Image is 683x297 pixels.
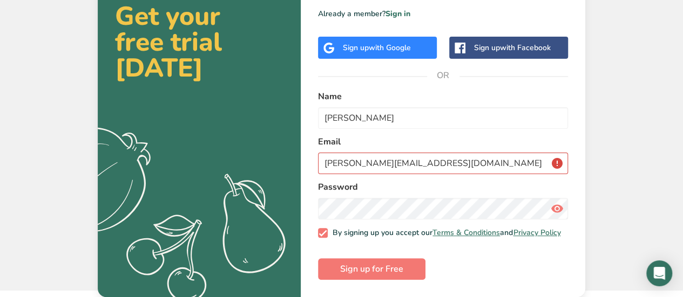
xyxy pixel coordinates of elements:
div: Sign up [474,42,551,53]
div: Sign up [343,42,411,53]
span: with Facebook [500,43,551,53]
label: Email [318,135,568,148]
input: email@example.com [318,153,568,174]
a: Sign in [386,9,410,19]
span: OR [427,59,459,92]
span: Sign up for Free [340,263,403,275]
a: Privacy Policy [513,227,560,238]
span: By signing up you accept our and [328,228,561,238]
input: John Doe [318,107,568,129]
label: Name [318,90,568,103]
div: Open Intercom Messenger [646,260,672,286]
label: Password [318,181,568,194]
p: Already a member? [318,8,568,19]
button: Sign up for Free [318,258,425,280]
span: with Google [369,43,411,53]
a: Terms & Conditions [432,227,500,238]
h2: Get your free trial [DATE] [115,3,283,81]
